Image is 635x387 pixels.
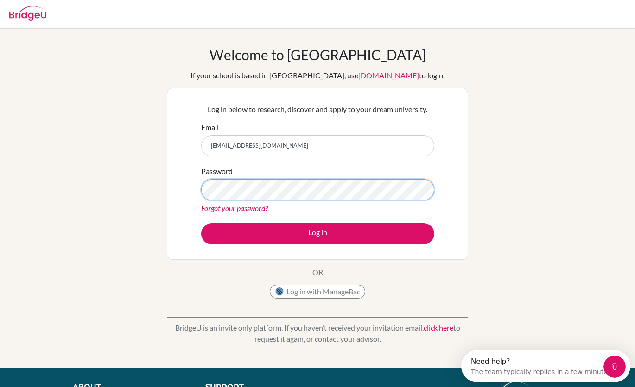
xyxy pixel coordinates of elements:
[167,322,468,344] p: BridgeU is an invite only platform. If you haven’t received your invitation email, to request it ...
[10,15,152,25] div: The team typically replies in a few minutes.
[210,46,426,63] h1: Welcome to [GEOGRAPHIC_DATA]
[270,285,365,299] button: Log in with ManageBac
[10,8,152,15] div: Need help?
[4,4,179,29] div: Open Intercom Messenger
[424,323,453,332] a: click here
[9,6,46,21] img: Bridge-U
[190,70,444,81] div: If your school is based in [GEOGRAPHIC_DATA], use to login.
[201,204,268,212] a: Forgot your password?
[201,122,219,133] label: Email
[201,166,233,177] label: Password
[201,223,434,244] button: Log in
[603,356,626,378] iframe: Intercom live chat
[201,104,434,115] p: Log in below to research, discover and apply to your dream university.
[358,71,419,80] a: [DOMAIN_NAME]
[312,267,323,278] p: OR
[461,350,630,382] iframe: Intercom live chat discovery launcher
